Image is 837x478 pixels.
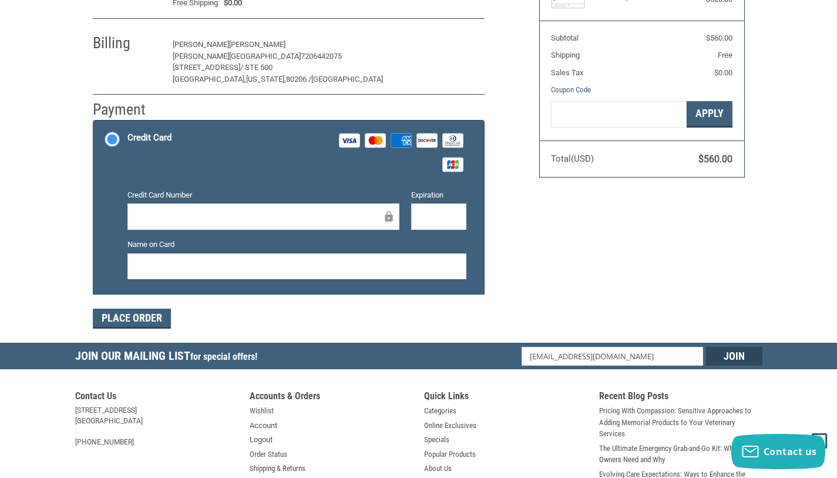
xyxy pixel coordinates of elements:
[127,128,172,148] div: Credit Card
[687,101,732,128] button: Apply
[127,239,466,250] label: Name on Card
[127,189,399,201] label: Credit Card Number
[301,52,342,61] span: 7206442075
[764,445,817,458] span: Contact us
[173,63,240,72] span: [STREET_ADDRESS]
[551,85,591,94] a: Coupon Code
[599,405,762,440] a: Pricing With Compassion: Sensitive Approaches to Adding Memorial Products to Your Veterinary Serv...
[229,40,285,49] span: [PERSON_NAME]
[75,343,263,373] h5: Join Our Mailing List
[250,420,277,432] a: Account
[424,405,456,417] a: Categories
[93,100,162,119] h2: Payment
[731,434,825,469] button: Contact us
[551,51,580,59] span: Shipping
[411,189,467,201] label: Expiration
[75,405,238,447] address: [STREET_ADDRESS] [GEOGRAPHIC_DATA] [PHONE_NUMBER]
[286,75,311,83] span: 80206 /
[424,420,476,432] a: Online Exclusives
[93,309,171,329] button: Place Order
[424,463,452,474] a: About Us
[250,463,305,474] a: Shipping & Returns
[706,34,732,42] span: $560.00
[173,75,246,83] span: [GEOGRAPHIC_DATA],
[599,443,762,466] a: The Ultimate Emergency Grab-and-Go Kit: What Pet Owners Need and Why
[250,390,413,405] h5: Accounts & Orders
[447,36,485,54] button: Edit
[173,52,301,61] span: [PERSON_NAME][GEOGRAPHIC_DATA]
[551,101,687,128] input: Gift Certificate or Coupon Code
[250,405,274,417] a: Wishlist
[599,390,762,405] h5: Recent Blog Posts
[522,347,703,366] input: Email
[250,449,287,460] a: Order Status
[551,34,579,42] span: Subtotal
[246,75,286,83] span: [US_STATE],
[250,434,273,446] a: Logout
[424,434,449,446] a: Specials
[190,351,257,362] span: for special offers!
[93,34,162,53] h2: Billing
[551,153,594,164] span: Total (USD)
[706,347,762,366] input: Join
[718,51,732,59] span: Free
[424,449,476,460] a: Popular Products
[311,75,383,83] span: [GEOGRAPHIC_DATA]
[173,40,229,49] span: [PERSON_NAME]
[698,153,732,165] span: $560.00
[75,390,238,405] h5: Contact Us
[551,68,583,77] span: Sales Tax
[714,68,732,77] span: $0.00
[240,63,273,72] span: / STE 500
[424,390,587,405] h5: Quick Links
